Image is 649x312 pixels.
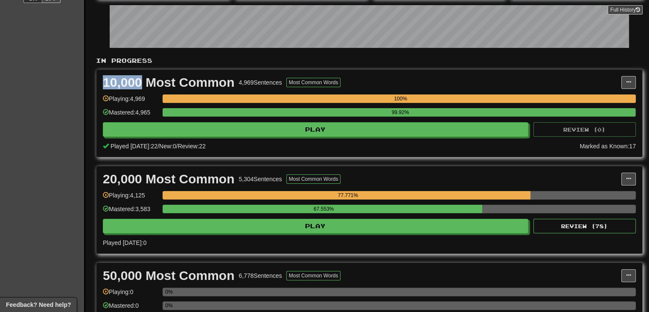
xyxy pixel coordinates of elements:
[111,143,157,150] span: Played [DATE]: 22
[533,122,636,137] button: Review (0)
[103,94,158,109] div: Playing: 4,969
[103,219,528,233] button: Play
[103,205,158,219] div: Mastered: 3,583
[165,191,530,200] div: 77.771%
[286,174,341,184] button: Most Common Words
[239,78,282,87] div: 4,969 Sentences
[103,173,234,185] div: 20,000 Most Common
[103,76,234,89] div: 10,000 Most Common
[103,191,158,205] div: Playing: 4,125
[533,219,636,233] button: Review (78)
[286,78,341,87] button: Most Common Words
[103,288,158,302] div: Playing: 0
[239,175,282,183] div: 5,304 Sentences
[6,300,71,309] span: Open feedback widget
[159,143,176,150] span: New: 0
[103,239,146,246] span: Played [DATE]: 0
[103,269,234,282] div: 50,000 Most Common
[165,108,635,117] div: 99.92%
[165,205,482,213] div: 67.553%
[579,142,636,150] div: Marked as Known: 17
[239,271,282,280] div: 6,778 Sentences
[286,271,341,280] button: Most Common Words
[178,143,206,150] span: Review: 22
[157,143,159,150] span: /
[608,5,643,15] a: Full History
[176,143,178,150] span: /
[103,108,158,122] div: Mastered: 4,965
[96,56,643,65] p: In Progress
[165,94,636,103] div: 100%
[103,122,528,137] button: Play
